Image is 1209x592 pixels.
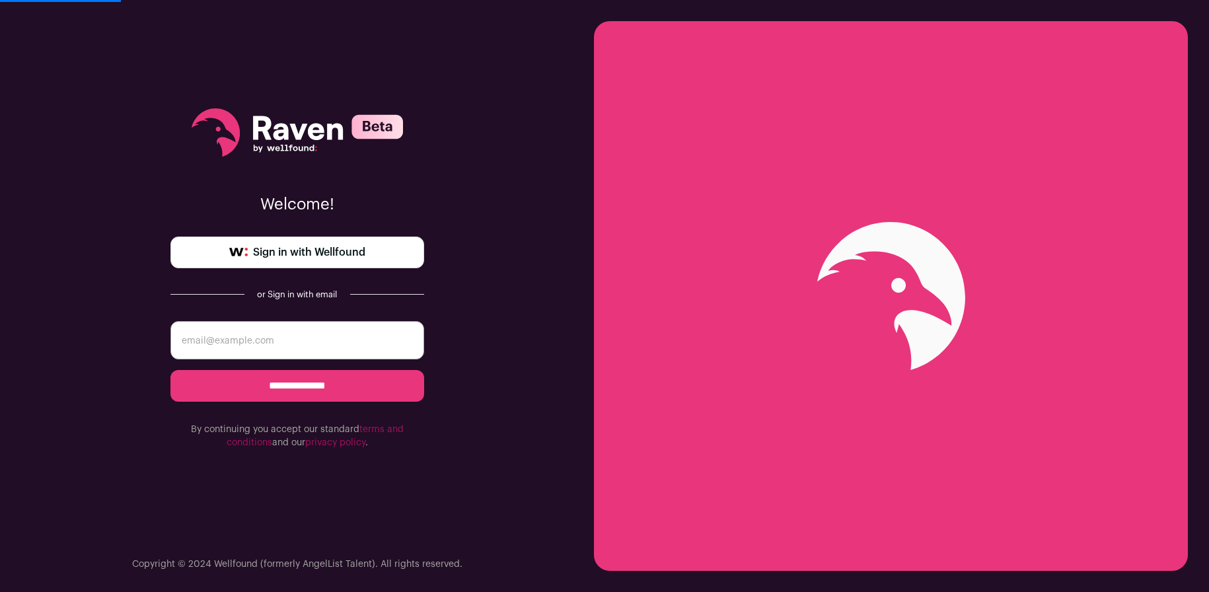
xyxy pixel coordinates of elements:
div: or Sign in with email [255,289,340,300]
p: Copyright © 2024 Wellfound (formerly AngelList Talent). All rights reserved. [132,558,462,571]
img: wellfound-symbol-flush-black-fb3c872781a75f747ccb3a119075da62bfe97bd399995f84a933054e44a575c4.png [229,248,248,257]
a: Sign in with Wellfound [170,237,424,268]
input: email@example.com [170,321,424,359]
p: By continuing you accept our standard and our . [170,423,424,449]
a: terms and conditions [227,425,404,447]
span: Sign in with Wellfound [253,244,365,260]
p: Welcome! [170,194,424,215]
a: privacy policy [305,438,365,447]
